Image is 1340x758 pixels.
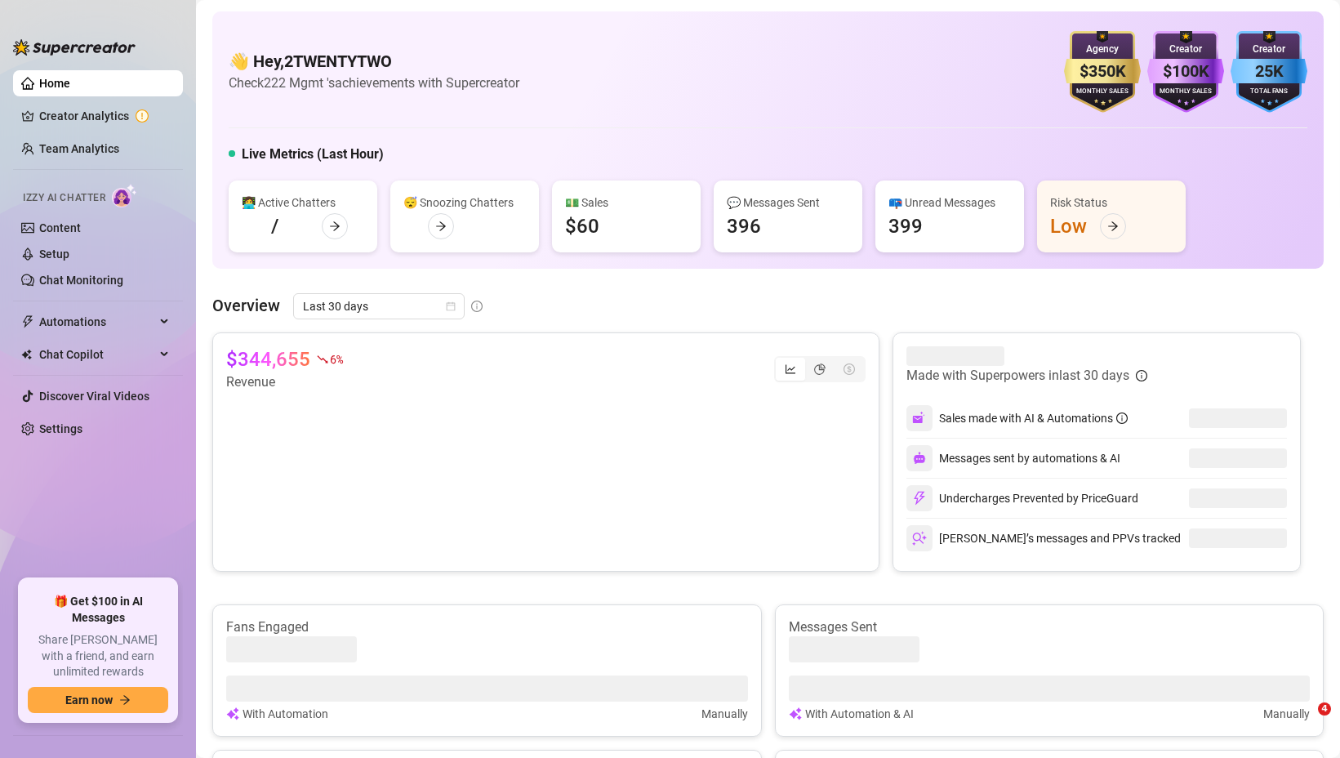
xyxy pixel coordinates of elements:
[1147,42,1224,57] div: Creator
[39,103,170,129] a: Creator Analytics exclamation-circle
[774,356,866,382] div: segmented control
[906,366,1129,386] article: Made with Superpowers in last 30 days
[1064,59,1141,84] div: $350K
[906,485,1138,511] div: Undercharges Prevented by PriceGuard
[226,618,748,636] article: Fans Engaged
[39,77,70,90] a: Home
[39,221,81,234] a: Content
[242,194,364,212] div: 👩‍💻 Active Chatters
[243,705,328,723] article: With Automation
[317,354,328,365] span: fall
[1147,31,1224,113] img: purple-badge-B9DA21FR.svg
[446,301,456,311] span: calendar
[303,294,455,319] span: Last 30 days
[565,194,688,212] div: 💵 Sales
[912,531,927,546] img: svg%3e
[229,50,519,73] h4: 👋 Hey, 2TWENTYTWO
[65,693,113,707] span: Earn now
[1263,705,1310,723] article: Manually
[1318,702,1331,716] span: 4
[39,390,149,403] a: Discover Viral Videos
[1136,370,1147,381] span: info-circle
[789,618,1311,636] article: Messages Sent
[814,363,826,375] span: pie-chart
[28,632,168,680] span: Share [PERSON_NAME] with a friend, and earn unlimited rewards
[1107,221,1119,232] span: arrow-right
[112,184,137,207] img: AI Chatter
[805,705,914,723] article: With Automation & AI
[39,274,123,287] a: Chat Monitoring
[471,301,483,312] span: info-circle
[39,341,155,368] span: Chat Copilot
[242,145,384,164] h5: Live Metrics (Last Hour)
[888,213,923,239] div: 399
[435,221,447,232] span: arrow-right
[727,213,761,239] div: 396
[226,705,239,723] img: svg%3e
[39,422,82,435] a: Settings
[1231,87,1307,97] div: Total Fans
[565,213,599,239] div: $60
[1284,702,1324,742] iframe: Intercom live chat
[226,372,342,392] article: Revenue
[912,411,927,426] img: svg%3e
[1231,31,1307,113] img: blue-badge-DgoSNQY1.svg
[119,694,131,706] span: arrow-right
[906,445,1120,471] div: Messages sent by automations & AI
[1064,87,1141,97] div: Monthly Sales
[1064,31,1141,113] img: gold-badge-CigiZidd.svg
[906,525,1181,551] div: [PERSON_NAME]’s messages and PPVs tracked
[329,221,341,232] span: arrow-right
[1231,59,1307,84] div: 25K
[13,39,136,56] img: logo-BBDzfeDw.svg
[1231,42,1307,57] div: Creator
[23,190,105,206] span: Izzy AI Chatter
[1050,194,1173,212] div: Risk Status
[21,349,32,360] img: Chat Copilot
[789,705,802,723] img: svg%3e
[39,142,119,155] a: Team Analytics
[1064,42,1141,57] div: Agency
[1147,87,1224,97] div: Monthly Sales
[1147,59,1224,84] div: $100K
[888,194,1011,212] div: 📪 Unread Messages
[912,491,927,506] img: svg%3e
[28,594,168,626] span: 🎁 Get $100 in AI Messages
[21,315,34,328] span: thunderbolt
[28,687,168,713] button: Earn nowarrow-right
[403,194,526,212] div: 😴 Snoozing Chatters
[844,363,855,375] span: dollar-circle
[39,309,155,335] span: Automations
[330,351,342,367] span: 6 %
[39,247,69,261] a: Setup
[727,194,849,212] div: 💬 Messages Sent
[229,73,519,93] article: Check 222 Mgmt 's achievements with Supercreator
[1116,412,1128,424] span: info-circle
[212,293,280,318] article: Overview
[785,363,796,375] span: line-chart
[939,409,1128,427] div: Sales made with AI & Automations
[226,346,310,372] article: $344,655
[701,705,748,723] article: Manually
[913,452,926,465] img: svg%3e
